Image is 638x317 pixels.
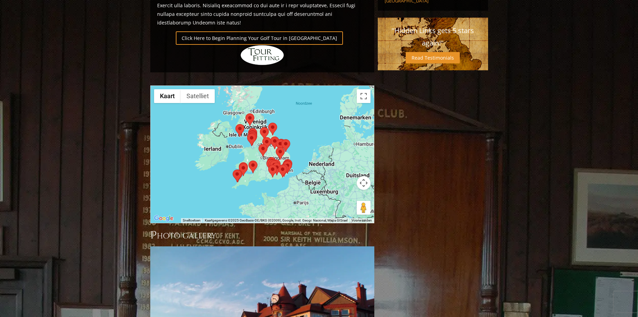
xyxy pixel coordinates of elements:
[352,218,372,222] a: Voorwaarden (wordt geopend in een nieuw tabblad)
[154,89,181,103] button: Stratenkaart tonen
[183,218,201,223] button: Sneltoetsen
[406,52,460,63] a: Read Testimonials
[357,176,371,190] button: Bedieningsopties voor de kaartweergave
[205,218,347,222] span: Kaartgegevens ©2025 GeoBasis-DE/BKG (©2009), Google, Inst. Geogr. Nacional, Mapa GISrael
[181,89,215,103] button: Satellietbeelden tonen
[357,201,371,215] button: Sleep Pegman de kaart op om Street View te openen
[176,31,343,45] a: Click Here to Begin Planning Your Golf Tour in [GEOGRAPHIC_DATA]
[385,24,481,49] p: "Hidden Links gets 5 stars again!"
[150,228,374,242] h3: Photo Gallery
[240,45,285,65] img: Hidden Links
[152,214,175,223] a: Dit gebied openen in Google Maps (er wordt een nieuw venster geopend)
[357,89,371,103] button: Weergave op volledig scherm aan- of uitzetten
[152,214,175,223] img: Google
